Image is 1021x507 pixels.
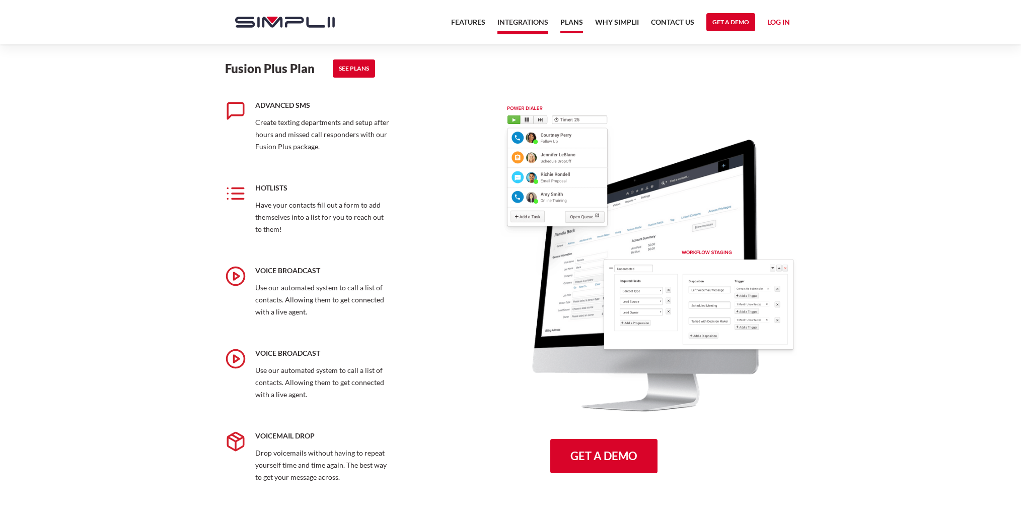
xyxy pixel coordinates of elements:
a: Features [451,16,485,34]
h5: Advanced SMS [255,100,391,110]
a: See Plans [333,59,375,78]
a: Contact US [651,16,694,34]
a: Voice BroadcastUse our automated system to call a list of contacts. Allowing them to get connecte... [225,254,409,336]
h5: Voice Broadcast [255,348,391,358]
a: Advanced SMSCreate texting departments and setup after hours and missed call responders with our ... [225,88,409,171]
p: Have your contacts fill out a form to add themselves into a list for you to reach out to them! [255,199,391,235]
a: Voicemail DropDrop voicemails without having to repeat yourself time and time again. The best way... [225,419,409,501]
a: Voice BroadcastUse our automated system to call a list of contacts. Allowing them to get connecte... [225,336,409,419]
p: Use our automated system to call a list of contacts. Allowing them to get connected with a live a... [255,364,391,401]
a: Get a Demo [706,13,755,31]
a: Get a Demo [550,439,658,473]
a: HotlistsHave your contacts fill out a form to add themselves into a list for you to reach out to ... [225,171,409,254]
p: Drop voicemails without having to repeat yourself time and time again. The best way to get your m... [255,447,391,483]
a: Integrations [497,16,548,34]
h5: Voice Broadcast [255,266,391,276]
a: Plans [560,16,583,33]
p: Create texting departments and setup after hours and missed call responders with our Fusion Plus ... [255,116,391,153]
img: Simplii [235,17,335,28]
a: Why Simplii [595,16,639,34]
h3: Fusion Plus Plan [225,61,315,76]
h5: Voicemail Drop [255,431,391,441]
h5: Hotlists [255,183,391,193]
a: Log in [767,16,790,31]
p: Use our automated system to call a list of contacts. Allowing them to get connected with a live a... [255,282,391,318]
